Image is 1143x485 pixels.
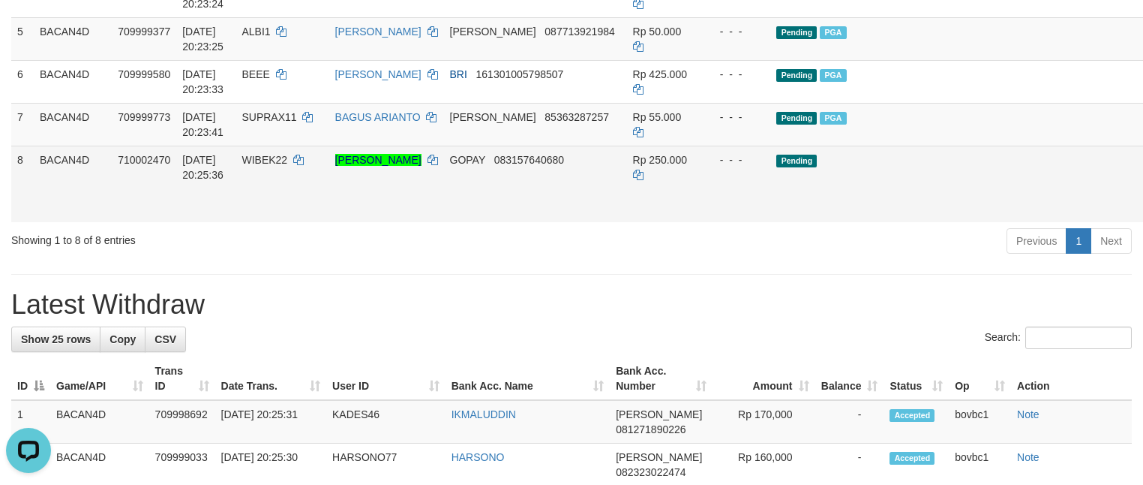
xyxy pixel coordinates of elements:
span: Pending [776,69,817,82]
span: Show 25 rows [21,333,91,345]
span: Copy 083157640680 to clipboard [494,154,564,166]
span: ALBI1 [241,26,270,38]
span: [DATE] 20:23:25 [182,26,223,53]
span: Pending [776,26,817,39]
td: BACAN4D [34,146,112,222]
div: - - - [708,110,765,125]
a: Next [1090,228,1132,254]
a: [PERSON_NAME] [335,68,421,80]
span: Marked by bovbc1 [820,26,846,39]
span: Rp 250.000 [633,154,687,166]
td: [DATE] 20:25:31 [215,400,327,444]
th: Bank Acc. Name: activate to sort column ascending [445,357,610,400]
td: 1 [11,400,50,444]
a: HARSONO [451,451,505,463]
td: KADES46 [326,400,445,444]
span: [DATE] 20:23:41 [182,111,223,138]
th: Status: activate to sort column ascending [883,357,949,400]
td: BACAN4D [34,103,112,146]
td: BACAN4D [34,17,112,60]
td: - [815,400,884,444]
span: Pending [776,155,817,167]
th: Bank Acc. Number: activate to sort column ascending [610,357,712,400]
span: GOPAY [450,154,485,166]
th: Game/API: activate to sort column ascending [50,357,149,400]
span: Marked by bovbc1 [820,112,846,125]
td: 6 [11,60,34,103]
th: Op: activate to sort column ascending [949,357,1011,400]
span: Rp 50.000 [633,26,682,38]
th: Date Trans.: activate to sort column ascending [215,357,327,400]
a: Show 25 rows [11,327,100,352]
a: BAGUS ARIANTO [335,111,421,123]
a: [PERSON_NAME] [335,26,421,38]
span: Pending [776,112,817,125]
span: [PERSON_NAME] [616,451,702,463]
span: 710002470 [118,154,170,166]
span: [PERSON_NAME] [616,408,702,420]
input: Search: [1025,327,1132,349]
td: 709998692 [149,400,215,444]
span: CSV [154,333,176,345]
a: Note [1017,451,1039,463]
span: [DATE] 20:23:33 [182,68,223,95]
label: Search: [985,327,1132,349]
th: Balance: activate to sort column ascending [815,357,884,400]
a: Copy [100,327,145,352]
span: [DATE] 20:25:36 [182,154,223,181]
span: Copy 082323022474 to clipboard [616,466,685,478]
a: Note [1017,408,1039,420]
td: 8 [11,146,34,222]
span: Rp 55.000 [633,111,682,123]
span: [PERSON_NAME] [450,26,536,38]
td: Rp 170,000 [712,400,815,444]
div: - - - [708,24,765,39]
span: Copy 087713921984 to clipboard [544,26,614,38]
span: Marked by bovbc1 [820,69,846,82]
span: 709999377 [118,26,170,38]
th: Action [1011,357,1132,400]
div: - - - [708,67,765,82]
span: [PERSON_NAME] [450,111,536,123]
span: WIBEK22 [241,154,287,166]
span: 709999773 [118,111,170,123]
span: Accepted [889,452,934,465]
td: BACAN4D [50,400,149,444]
span: Copy [109,333,136,345]
a: IKMALUDDIN [451,408,516,420]
a: Previous [1006,228,1066,254]
span: BEEE [241,68,269,80]
span: SUPRAX11 [241,111,296,123]
a: CSV [145,327,186,352]
button: Open LiveChat chat widget [6,6,51,51]
span: Accepted [889,409,934,422]
a: 1 [1066,228,1091,254]
td: 5 [11,17,34,60]
span: Rp 425.000 [633,68,687,80]
div: Showing 1 to 8 of 8 entries [11,227,465,248]
td: BACAN4D [34,60,112,103]
span: Copy 85363287257 to clipboard [544,111,609,123]
span: Copy 081271890226 to clipboard [616,423,685,435]
a: [PERSON_NAME] [335,154,421,166]
th: User ID: activate to sort column ascending [326,357,445,400]
span: 709999580 [118,68,170,80]
th: Trans ID: activate to sort column ascending [149,357,215,400]
td: 7 [11,103,34,146]
h1: Latest Withdraw [11,290,1132,320]
span: BRI [450,68,467,80]
th: Amount: activate to sort column ascending [712,357,815,400]
th: ID: activate to sort column descending [11,357,50,400]
span: Copy 161301005798507 to clipboard [476,68,564,80]
td: bovbc1 [949,400,1011,444]
div: - - - [708,152,765,167]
